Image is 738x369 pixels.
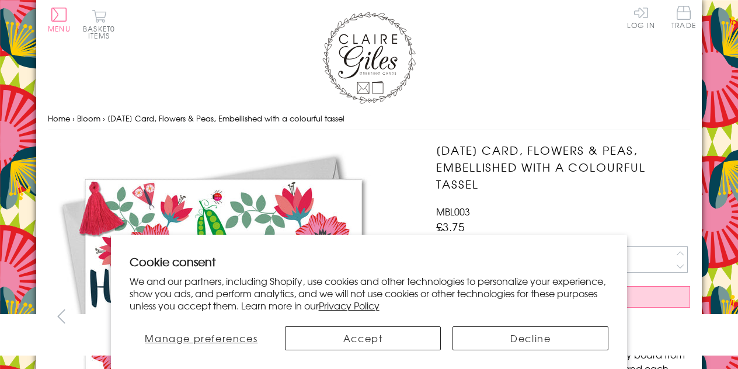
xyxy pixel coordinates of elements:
a: Privacy Policy [319,298,380,312]
span: Trade [671,6,696,29]
button: Menu [48,8,71,32]
nav: breadcrumbs [48,107,690,131]
button: Accept [285,326,441,350]
button: Decline [452,326,608,350]
span: MBL003 [436,204,470,218]
button: Basket0 items [83,9,115,39]
span: [DATE] Card, Flowers & Peas, Embellished with a colourful tassel [107,113,344,124]
p: We and our partners, including Shopify, use cookies and other technologies to personalize your ex... [130,275,609,311]
button: Manage preferences [130,326,273,350]
span: › [72,113,75,124]
a: Trade [671,6,696,31]
span: › [103,113,105,124]
h1: [DATE] Card, Flowers & Peas, Embellished with a colourful tassel [436,142,690,192]
a: Bloom [77,113,100,124]
span: Menu [48,23,71,34]
span: £3.75 [436,218,465,235]
img: Claire Giles Greetings Cards [322,12,416,104]
span: 0 items [88,23,115,41]
button: prev [48,303,74,329]
a: Log In [627,6,655,29]
h2: Cookie consent [130,253,609,270]
span: Manage preferences [145,331,257,345]
a: Home [48,113,70,124]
